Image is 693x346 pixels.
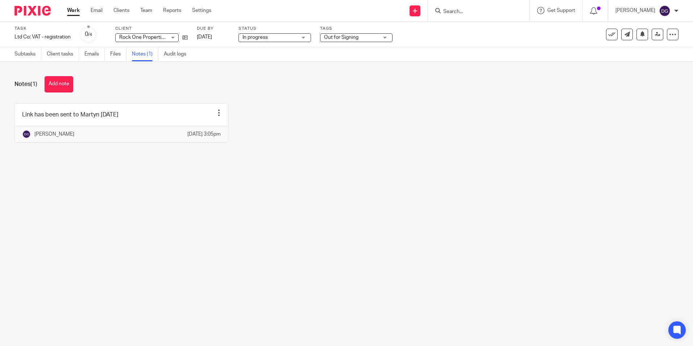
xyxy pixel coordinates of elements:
p: [DATE] 3:05pm [187,131,221,138]
label: Tags [320,26,393,32]
button: Add note [45,76,73,92]
h1: Notes [14,81,37,88]
a: Audit logs [164,47,192,61]
span: (1) [30,81,37,87]
a: Emails [84,47,105,61]
label: Client [115,26,188,32]
input: Search [443,9,508,15]
label: Status [238,26,311,32]
a: Work [67,7,80,14]
a: Files [110,47,126,61]
a: Notes (1) [132,47,158,61]
p: [PERSON_NAME] [615,7,655,14]
a: Subtasks [14,47,41,61]
a: Client tasks [47,47,79,61]
span: Out for Signing [324,35,358,40]
span: Get Support [547,8,575,13]
img: svg%3E [22,130,31,139]
img: Pixie [14,6,51,16]
a: Reports [163,7,181,14]
a: Clients [113,7,129,14]
span: In progress [242,35,268,40]
small: /4 [88,33,92,37]
span: [DATE] [197,34,212,40]
div: 0 [85,30,92,38]
span: Rock One Properties Ltd [119,35,175,40]
p: [PERSON_NAME] [34,131,74,138]
label: Task [14,26,71,32]
label: Due by [197,26,229,32]
a: Team [140,7,152,14]
img: svg%3E [659,5,671,17]
a: Email [91,7,103,14]
div: Ltd Co: VAT - registration [14,33,71,41]
a: Settings [192,7,211,14]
